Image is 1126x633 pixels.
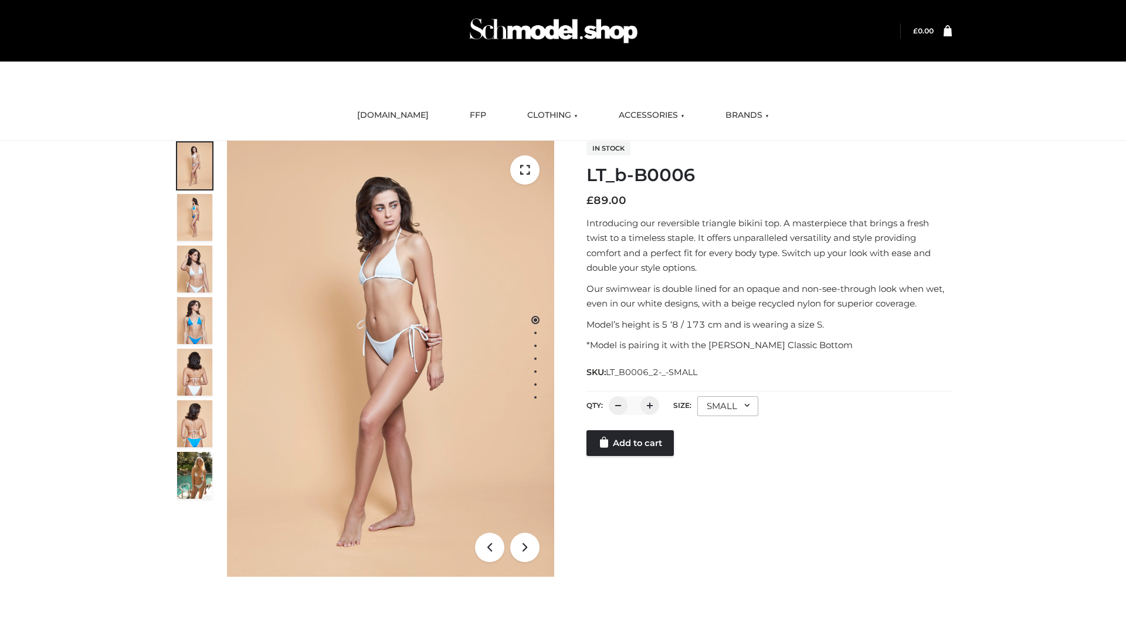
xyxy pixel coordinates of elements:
img: ArielClassicBikiniTop_CloudNine_AzureSky_OW114ECO_1-scaled.jpg [177,142,212,189]
img: ArielClassicBikiniTop_CloudNine_AzureSky_OW114ECO_8-scaled.jpg [177,400,212,447]
a: [DOMAIN_NAME] [348,103,437,128]
a: Add to cart [586,430,674,456]
img: ArielClassicBikiniTop_CloudNine_AzureSky_OW114ECO_7-scaled.jpg [177,349,212,396]
label: QTY: [586,401,603,410]
span: £ [913,26,918,35]
a: ACCESSORIES [610,103,693,128]
div: SMALL [697,396,758,416]
label: Size: [673,401,691,410]
span: In stock [586,141,630,155]
img: Schmodel Admin 964 [466,8,642,54]
span: SKU: [586,365,698,379]
p: Introducing our reversible triangle bikini top. A masterpiece that brings a fresh twist to a time... [586,216,952,275]
span: £ [586,194,593,207]
img: ArielClassicBikiniTop_CloudNine_AzureSky_OW114ECO_3-scaled.jpg [177,246,212,292]
a: BRANDS [717,103,778,128]
img: Arieltop_CloudNine_AzureSky2.jpg [177,452,212,499]
a: CLOTHING [518,103,586,128]
p: Our swimwear is double lined for an opaque and non-see-through look when wet, even in our white d... [586,281,952,311]
a: £0.00 [913,26,934,35]
a: FFP [461,103,495,128]
img: ArielClassicBikiniTop_CloudNine_AzureSky_OW114ECO_2-scaled.jpg [177,194,212,241]
img: ArielClassicBikiniTop_CloudNine_AzureSky_OW114ECO_1 [227,141,554,577]
p: *Model is pairing it with the [PERSON_NAME] Classic Bottom [586,338,952,353]
span: LT_B0006_2-_-SMALL [606,367,697,377]
bdi: 89.00 [586,194,626,207]
h1: LT_b-B0006 [586,165,952,186]
bdi: 0.00 [913,26,934,35]
p: Model’s height is 5 ‘8 / 173 cm and is wearing a size S. [586,317,952,332]
img: ArielClassicBikiniTop_CloudNine_AzureSky_OW114ECO_4-scaled.jpg [177,297,212,344]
